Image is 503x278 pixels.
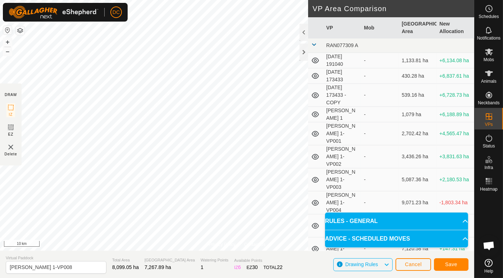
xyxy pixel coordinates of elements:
[436,145,474,168] td: +3,831.63 ha
[445,261,457,267] span: Save
[436,168,474,191] td: +2,180.53 ha
[364,176,396,183] div: -
[3,47,12,56] button: –
[364,130,396,137] div: -
[9,112,13,117] span: IZ
[436,17,474,38] th: New Allocation
[364,199,396,206] div: -
[323,17,361,38] th: VP
[6,143,15,151] img: VP
[399,17,436,38] th: [GEOGRAPHIC_DATA] Area
[364,91,396,99] div: -
[326,42,358,48] span: RAN077309 A
[399,68,436,84] td: 430.28 ha
[325,230,468,247] p-accordion-header: ADVICE - SCHEDULED MOVES
[395,258,431,271] button: Cancel
[323,68,361,84] td: [DATE] 173433
[112,264,139,270] span: 8,099.05 ha
[399,237,436,260] td: 7,120.58 ha
[364,72,396,80] div: -
[113,9,120,16] span: DC
[9,6,99,19] img: Gallagher Logo
[8,132,14,137] span: EZ
[434,258,468,271] button: Save
[264,264,283,271] div: TOTAL
[323,53,361,68] td: [DATE] 191040
[478,101,499,105] span: Neckbands
[478,235,500,256] div: Open chat
[364,245,396,252] div: -
[3,26,12,35] button: Reset Map
[323,107,361,122] td: [PERSON_NAME] 1
[483,144,495,148] span: Status
[436,53,474,68] td: +6,134.08 ha
[325,217,378,225] span: RULES - GENERAL
[399,84,436,107] td: 539.16 ha
[399,191,436,214] td: 9,071.23 ha
[345,261,378,267] span: Drawing Rules
[399,107,436,122] td: 1,079 ha
[481,79,497,83] span: Animals
[484,58,494,62] span: Mobs
[145,264,171,270] span: 7,267.89 ha
[484,269,493,273] span: Help
[436,191,474,214] td: -1,803.34 ha
[436,68,474,84] td: +6,837.61 ha
[479,14,499,19] span: Schedules
[485,122,493,127] span: VPs
[436,237,474,260] td: +147.31 ha
[323,84,361,107] td: [DATE] 173433 - COPY
[247,264,258,271] div: EZ
[201,264,204,270] span: 1
[312,4,474,13] h2: VP Area Comparison
[145,257,195,263] span: [GEOGRAPHIC_DATA] Area
[364,111,396,118] div: -
[364,153,396,160] div: -
[364,57,396,64] div: -
[244,241,265,248] a: Contact Us
[323,191,361,214] td: [PERSON_NAME] 1-VP004
[436,107,474,122] td: +6,188.89 ha
[484,165,493,170] span: Infra
[475,256,503,276] a: Help
[16,26,24,35] button: Map Layers
[252,264,258,270] span: 30
[201,257,228,263] span: Watering Points
[209,241,236,248] a: Privacy Policy
[234,264,241,271] div: IZ
[323,145,361,168] td: [PERSON_NAME] 1-VP002
[6,255,106,261] span: Virtual Paddock
[399,122,436,145] td: 2,702.42 ha
[5,92,17,97] div: DRAW
[436,122,474,145] td: +4,565.47 ha
[325,213,468,230] p-accordion-header: RULES - GENERAL
[112,257,139,263] span: Total Area
[399,168,436,191] td: 5,087.36 ha
[234,258,283,264] span: Available Points
[405,261,422,267] span: Cancel
[399,53,436,68] td: 1,133.81 ha
[436,84,474,107] td: +6,728.73 ha
[325,234,410,243] span: ADVICE - SCHEDULED MOVES
[480,187,498,191] span: Heatmap
[323,237,361,260] td: [PERSON_NAME] 1-VP006
[277,264,283,270] span: 22
[238,264,241,270] span: 6
[5,151,17,157] span: Delete
[323,168,361,191] td: [PERSON_NAME] 1-VP003
[3,38,12,46] button: +
[477,36,500,40] span: Notifications
[399,145,436,168] td: 3,436.26 ha
[323,214,361,237] td: [PERSON_NAME] 1-VP005
[361,17,399,38] th: Mob
[323,122,361,145] td: [PERSON_NAME] 1-VP001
